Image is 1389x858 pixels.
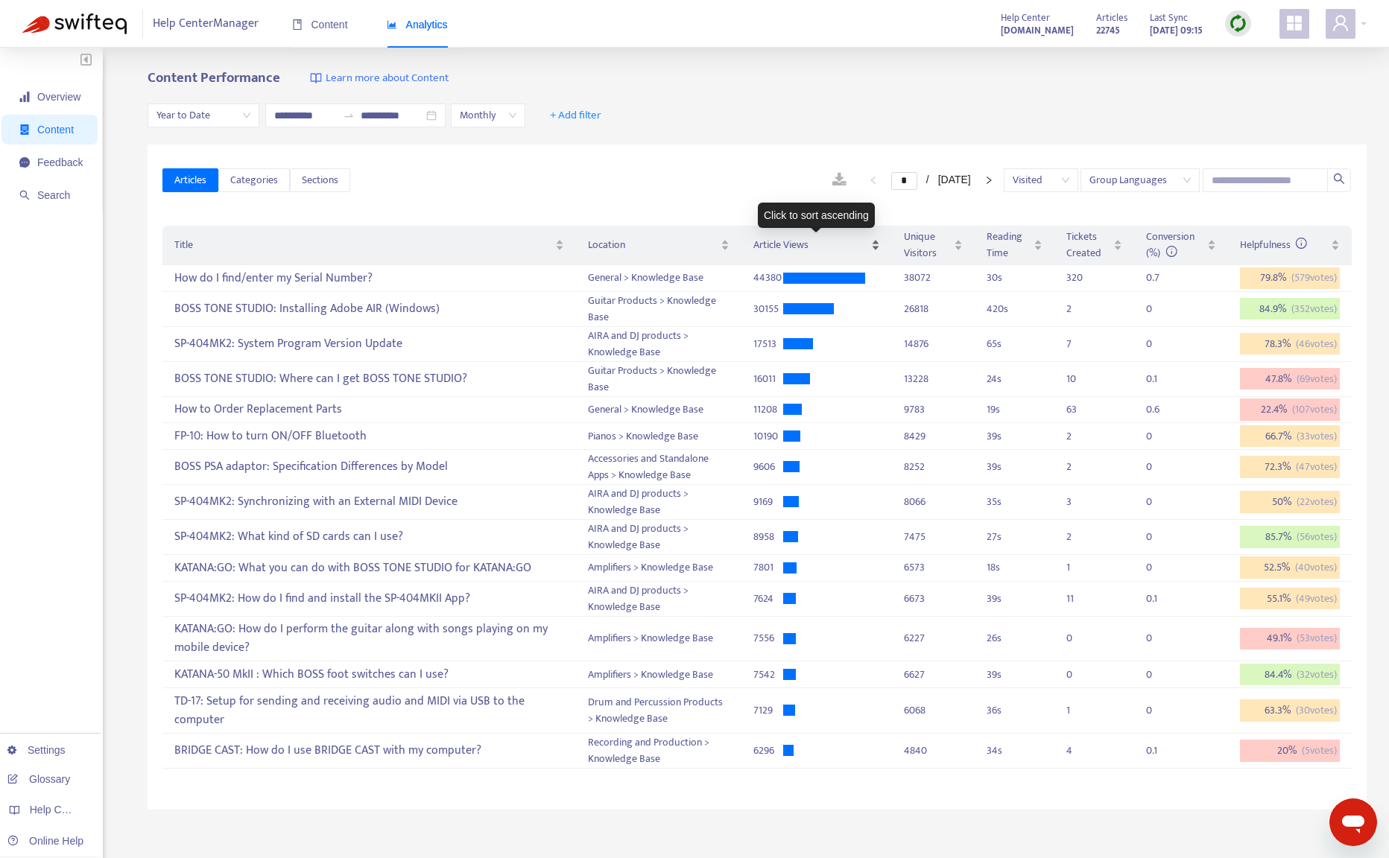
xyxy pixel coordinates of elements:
[741,226,892,265] th: Article Views
[1146,591,1176,607] div: 0.1
[174,237,552,253] span: Title
[753,401,783,418] div: 11208
[1001,10,1050,26] span: Help Center
[1240,267,1340,290] div: 79.8 %
[1240,398,1340,421] div: 22.4 %
[1240,333,1340,355] div: 78.3 %
[753,529,783,545] div: 8958
[904,667,963,683] div: 6627
[904,229,951,261] span: Unique Visitors
[1146,336,1176,352] div: 0
[1066,630,1096,646] div: 0
[904,459,963,475] div: 8252
[1066,743,1096,759] div: 4
[904,336,963,352] div: 14876
[904,371,963,387] div: 13228
[987,401,1042,418] div: 19 s
[987,559,1042,576] div: 18 s
[1240,425,1340,448] div: 66.7 %
[1240,526,1340,548] div: 85.7 %
[753,270,783,286] div: 44380
[174,689,564,732] div: TD-17: Setup for sending and receiving audio and MIDI via USB to the computer
[310,70,449,87] a: Learn more about Content
[1285,14,1303,32] span: appstore
[1066,336,1096,352] div: 7
[1291,301,1337,317] span: ( 352 votes)
[987,667,1042,683] div: 39 s
[987,270,1042,286] div: 30 s
[174,172,206,188] span: Articles
[1150,22,1203,39] strong: [DATE] 09:15
[1333,173,1345,185] span: search
[987,229,1031,261] span: Reading Time
[576,688,741,734] td: Drum and Percussion Products > Knowledge Base
[1291,270,1337,286] span: ( 579 votes)
[19,190,30,200] span: search
[174,366,564,391] div: BOSS TONE STUDIO: Where can I get BOSS TONE STUDIO?
[19,157,30,168] span: message
[174,738,564,763] div: BRIDGE CAST: How do I use BRIDGE CAST with my computer?
[758,203,875,228] div: Click to sort ascending
[1146,494,1176,510] div: 0
[1066,591,1096,607] div: 11
[156,104,250,127] span: Year to Date
[7,773,70,785] a: Glossary
[1146,702,1176,719] div: 0
[174,490,564,515] div: SP-404MK2: Synchronizing with an External MIDI Device
[987,630,1042,646] div: 26 s
[576,423,741,450] td: Pianos > Knowledge Base
[37,91,80,103] span: Overview
[987,301,1042,317] div: 420 s
[576,734,741,769] td: Recording and Production > Knowledge Base
[1001,22,1074,39] a: [DOMAIN_NAME]
[1329,798,1377,846] iframe: メッセージングウィンドウを開くボタン
[387,19,448,31] span: Analytics
[1146,270,1176,286] div: 0.7
[1146,228,1195,261] span: Conversion (%)
[1240,740,1340,762] div: 20 %
[576,450,741,485] td: Accessories and Standalone Apps > Knowledge Base
[753,630,783,646] div: 7556
[753,743,783,759] div: 6296
[292,19,303,30] span: book
[1066,229,1111,261] span: Tickets Created
[230,172,278,188] span: Categories
[19,92,30,102] span: signal
[753,702,783,719] div: 7129
[1066,459,1096,475] div: 2
[588,237,718,253] span: Location
[753,336,783,352] div: 17513
[1292,401,1337,418] span: ( 107 votes)
[904,743,963,759] div: 4840
[987,743,1042,759] div: 34 s
[984,176,993,185] span: right
[387,19,397,30] span: area-chart
[1302,743,1337,759] span: ( 5 votes)
[1332,14,1350,32] span: user
[1240,664,1340,686] div: 84.4 %
[1297,494,1337,510] span: ( 22 votes)
[1096,22,1120,39] strong: 22745
[904,301,963,317] div: 26818
[977,171,1001,189] li: Next Page
[1295,559,1337,576] span: ( 40 votes)
[174,331,564,356] div: SP-404MK2: System Program Version Update
[753,428,783,445] div: 10190
[904,494,963,510] div: 8066
[539,104,613,127] button: + Add filter
[1240,491,1340,513] div: 50 %
[19,124,30,135] span: container
[37,124,74,136] span: Content
[1066,529,1096,545] div: 2
[290,168,350,192] button: Sections
[904,401,963,418] div: 9783
[7,835,83,847] a: Online Help
[174,296,564,321] div: BOSS TONE STUDIO: Installing Adobe AIR (Windows)
[576,582,741,617] td: AIRA and DJ products > Knowledge Base
[576,661,741,688] td: Amplifiers > Knowledge Base
[1240,368,1340,390] div: 47.8 %
[1296,702,1337,719] span: ( 30 votes)
[22,13,127,34] img: Swifteq
[7,744,66,756] a: Settings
